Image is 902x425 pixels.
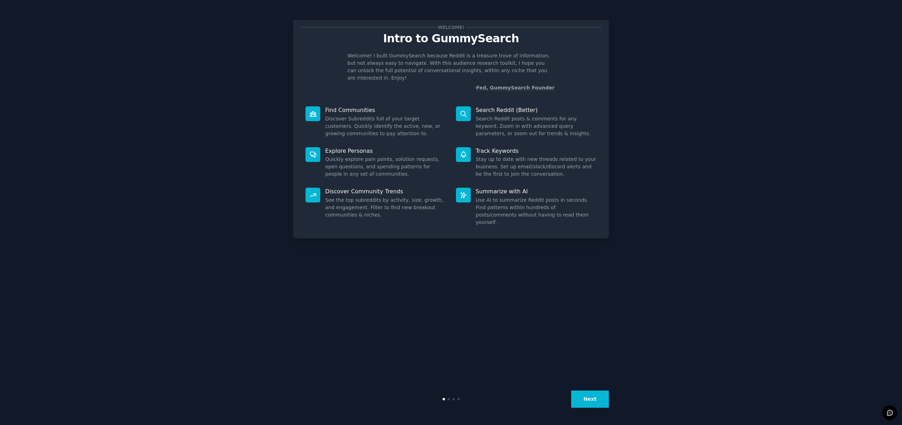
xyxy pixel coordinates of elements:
button: Next [571,390,609,408]
p: Explore Personas [325,147,446,155]
dd: Use AI to summarize Reddit posts in seconds. Find patterns within hundreds of posts/comments with... [476,196,597,226]
div: - [474,84,555,92]
dd: See the top subreddits by activity, size, growth, and engagement. Filter to find new breakout com... [325,196,446,219]
dd: Stay up to date with new threads related to your business. Set up email/slack/discord alerts and ... [476,156,597,178]
p: Find Communities [325,106,446,114]
p: Welcome! I built GummySearch because Reddit is a treasure trove of information, but not always ea... [347,52,555,82]
a: Fed, GummySearch Founder [476,85,555,91]
span: Welcome! [437,24,465,31]
dd: Discover Subreddits full of your target customers. Quickly identify the active, new, or growing c... [325,115,446,137]
dd: Search Reddit posts & comments for any keyword. Zoom in with advanced query parameters, or zoom o... [476,115,597,137]
p: Summarize with AI [476,188,597,195]
p: Intro to GummySearch [301,32,601,45]
p: Search Reddit (Better) [476,106,597,114]
p: Track Keywords [476,147,597,155]
dd: Quickly explore pain points, solution requests, open questions, and spending patterns for people ... [325,156,446,178]
p: Discover Community Trends [325,188,446,195]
